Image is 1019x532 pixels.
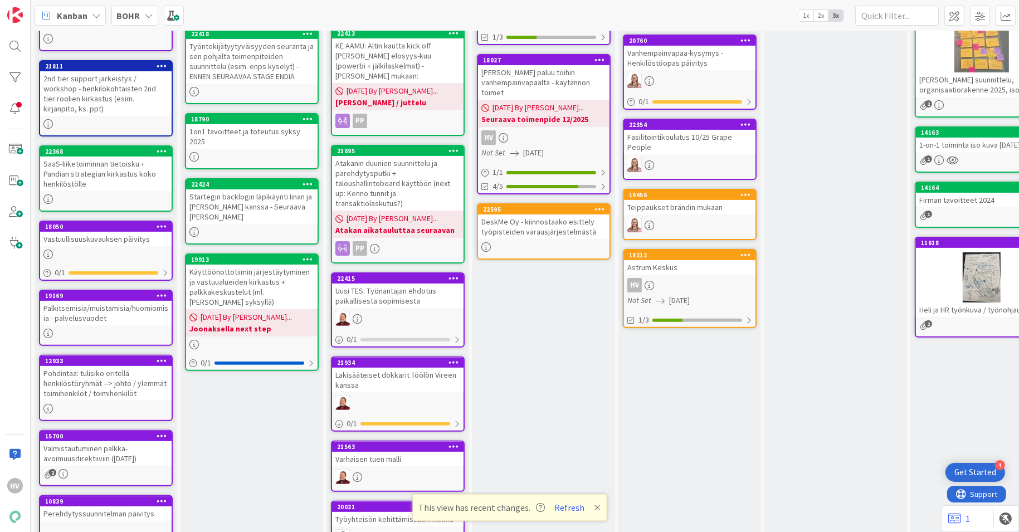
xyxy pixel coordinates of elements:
[623,35,757,110] a: 20760Vanhempainvapaa-kysymys - Henkilöstöopas päivitysIH0/1
[481,114,606,125] b: Seuraava toimenpide 12/2025
[623,119,757,180] a: 22354Fasilitointikoulutus 10/25 Grape PeopleIH
[337,359,464,367] div: 21934
[45,432,172,440] div: 15700
[331,272,465,348] a: 22415Uusi TES: Työnantajan ehdotus paikallisesta sopimisestaJS0/1
[189,323,314,334] b: Joonaksella next step
[45,292,172,300] div: 19169
[186,179,318,189] div: 22424
[335,396,350,410] img: JS
[186,356,318,370] div: 0/1
[629,121,755,129] div: 22354
[116,10,140,21] b: BOHR
[40,222,172,232] div: 18050
[40,356,172,366] div: 12933
[332,470,464,484] div: JS
[493,102,584,114] span: [DATE] By [PERSON_NAME]...
[186,255,318,265] div: 19913
[624,158,755,172] div: IH
[332,442,464,452] div: 21563
[550,500,588,515] button: Refresh
[624,260,755,275] div: Astrum Keskus
[331,441,465,492] a: 21563Varhaisen tuen malliJS
[186,265,318,309] div: Käyttöönottotiimin järjestäytyminen ja vastuualueiden kirkastus + palkkakeskustelut (ml. [PERSON_...
[40,506,172,521] div: Perehdytyssuunnitelman päivitys
[40,232,172,246] div: Vastuullisuuskuvauksen päivitys
[337,147,464,155] div: 21695
[478,204,610,214] div: 22595
[331,27,465,136] a: 22413KE AAMU: Altin kautta kick off [PERSON_NAME] elosyys-kuu (powerbi + jälkilaskelmat) - [PERSO...
[478,55,610,65] div: 18027
[828,10,844,21] span: 3x
[186,255,318,309] div: 19913Käyttöönottotiimin järjestäytyminen ja vastuualueiden kirkastus + palkkakeskustelut (ml. [PE...
[925,155,932,163] span: 1
[331,145,465,263] a: 21695Atakanin duunien suunnittelu ja parehdytysputki + taloushallintoboard käyttöön (next up: Ken...
[638,96,649,108] span: 0 / 1
[925,320,932,328] span: 2
[55,267,65,279] span: 0 / 1
[624,46,755,70] div: Vanhempainvapaa-kysymys - Henkilöstöopas päivitys
[624,250,755,260] div: 18212
[332,396,464,410] div: JS
[813,10,828,21] span: 2x
[40,61,172,116] div: 218112nd tier support järkeistys / workshop - henkilökohtaisten 2nd tier roolien kirkastus (esim....
[624,190,755,200] div: 19456
[337,443,464,451] div: 21563
[332,311,464,326] div: JS
[624,36,755,46] div: 20760
[481,148,505,158] i: Not Set
[186,39,318,84] div: Työntekijätyytyväisyyden seuranta ja sen pohjalta toimenpiteiden suunnittelu (esim. enps kyselyt)...
[332,146,464,211] div: 21695Atakanin duunien suunnittelu ja parehdytysputki + taloushallintoboard käyttöön (next up: Ken...
[331,357,465,432] a: 21934Lakisääteiset dokkarit Töölön Vireen kanssaJS0/1
[335,470,350,484] img: JS
[40,147,172,157] div: 22368
[627,74,642,88] img: IH
[7,7,23,23] img: Visit kanbanzone.com
[332,512,464,526] div: Työyhteisön kehittämissuunnitelma
[353,241,367,256] div: PP
[624,120,755,154] div: 22354Fasilitointikoulutus 10/25 Grape People
[477,54,611,194] a: 18027[PERSON_NAME] paluu töihin vanhempainvapaalta - käytännön toimet[DATE] By [PERSON_NAME]...Se...
[332,274,464,308] div: 22415Uusi TES: Työnantajan ehdotus paikallisesta sopimisesta
[332,241,464,256] div: PP
[624,36,755,70] div: 20760Vanhempainvapaa-kysymys - Henkilöstöopas päivitys
[478,65,610,100] div: [PERSON_NAME] paluu töihin vanhempainvapaalta - käytännön toimet
[477,203,611,260] a: 22595DeskMe Oy - kiinnostaako esittely työpisteiden varausjärjestelmästä
[629,251,755,259] div: 18212
[7,509,23,525] img: avatar
[45,223,172,231] div: 18050
[627,218,642,232] img: IH
[332,38,464,83] div: KE AAMU: Altin kautta kick off [PERSON_NAME] elosyys-kuu (powerbi + jälkilaskelmat) - [PERSON_NAM...
[925,211,932,218] span: 1
[191,115,318,123] div: 18790
[332,358,464,368] div: 21934
[185,253,319,371] a: 19913Käyttöönottotiimin järjestäytyminen ja vastuualueiden kirkastus + palkkakeskustelut (ml. [PE...
[478,165,610,179] div: 1/1
[627,295,651,305] i: Not Set
[40,157,172,191] div: SaaS-liiketoiminnan tietoisku + Pandian strategian kirkastus koko henkilöstölle
[623,249,757,328] a: 18212Astrum KeskusHVNot Set[DATE]1/3
[7,478,23,494] div: HV
[332,284,464,308] div: Uusi TES: Työnantajan ehdotus paikallisesta sopimisesta
[335,224,460,236] b: Atakan aikatauluttaa seuraavan
[332,28,464,38] div: 22413
[948,512,970,525] a: 1
[624,120,755,130] div: 22354
[332,452,464,466] div: Varhaisen tuen malli
[39,355,173,421] a: 12933Pohdintaa: tulisiko eritellä henkilöstöryhmät --> johto / ylemmät toimihenkilöt / toimihenkilöt
[40,291,172,325] div: 19169Palkitsemisia/muistamisia/huomiomisia - palvelusvuodet
[191,180,318,188] div: 22424
[45,497,172,505] div: 10839
[337,503,464,511] div: 20021
[483,206,610,213] div: 22595
[335,311,350,326] img: JS
[629,191,755,199] div: 19456
[185,28,319,104] a: 22418Työntekijätyytyväisyyden seuranta ja sen pohjalta toimenpiteiden suunnittelu (esim. enps kys...
[483,56,610,64] div: 18027
[191,256,318,263] div: 19913
[629,37,755,45] div: 20760
[186,179,318,224] div: 22424Startegin backlogin läpikäynti Iinan ja [PERSON_NAME] kanssa - Seuraava [PERSON_NAME]
[347,85,438,97] span: [DATE] By [PERSON_NAME]...
[23,2,51,15] span: Support
[332,28,464,83] div: 22413KE AAMU: Altin kautta kick off [PERSON_NAME] elosyys-kuu (powerbi + jälkilaskelmat) - [PERSO...
[39,60,173,136] a: 218112nd tier support järkeistys / workshop - henkilökohtaisten 2nd tier roolien kirkastus (esim....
